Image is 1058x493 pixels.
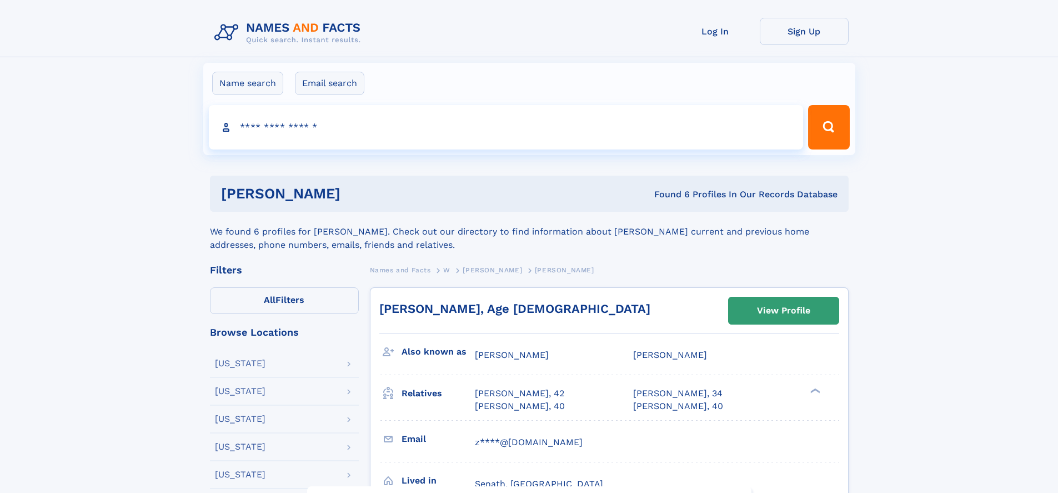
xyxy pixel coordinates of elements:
[210,327,359,337] div: Browse Locations
[535,266,594,274] span: [PERSON_NAME]
[264,295,275,305] span: All
[497,188,838,201] div: Found 6 Profiles In Our Records Database
[633,400,723,412] a: [PERSON_NAME], 40
[463,266,522,274] span: [PERSON_NAME]
[215,387,265,396] div: [US_STATE]
[402,384,475,403] h3: Relatives
[215,359,265,368] div: [US_STATE]
[215,415,265,424] div: [US_STATE]
[475,350,549,360] span: [PERSON_NAME]
[210,287,359,314] label: Filters
[760,18,849,45] a: Sign Up
[209,105,804,150] input: search input
[402,471,475,490] h3: Lived in
[402,430,475,449] h3: Email
[475,479,603,489] span: Senath, [GEOGRAPHIC_DATA]
[443,263,450,277] a: W
[221,187,498,201] h1: [PERSON_NAME]
[212,72,283,95] label: Name search
[443,266,450,274] span: W
[475,400,565,412] a: [PERSON_NAME], 40
[295,72,364,95] label: Email search
[808,387,821,395] div: ❯
[475,387,564,400] a: [PERSON_NAME], 42
[210,265,359,275] div: Filters
[633,350,707,360] span: [PERSON_NAME]
[370,263,431,277] a: Names and Facts
[808,105,849,150] button: Search Button
[671,18,760,45] a: Log In
[729,297,839,324] a: View Profile
[463,263,522,277] a: [PERSON_NAME]
[633,387,723,400] a: [PERSON_NAME], 34
[402,342,475,361] h3: Also known as
[210,212,849,252] div: We found 6 profiles for [PERSON_NAME]. Check out our directory to find information about [PERSON_...
[215,470,265,479] div: [US_STATE]
[210,18,370,48] img: Logo Names and Facts
[215,442,265,451] div: [US_STATE]
[757,298,810,323] div: View Profile
[379,302,650,316] a: [PERSON_NAME], Age [DEMOGRAPHIC_DATA]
